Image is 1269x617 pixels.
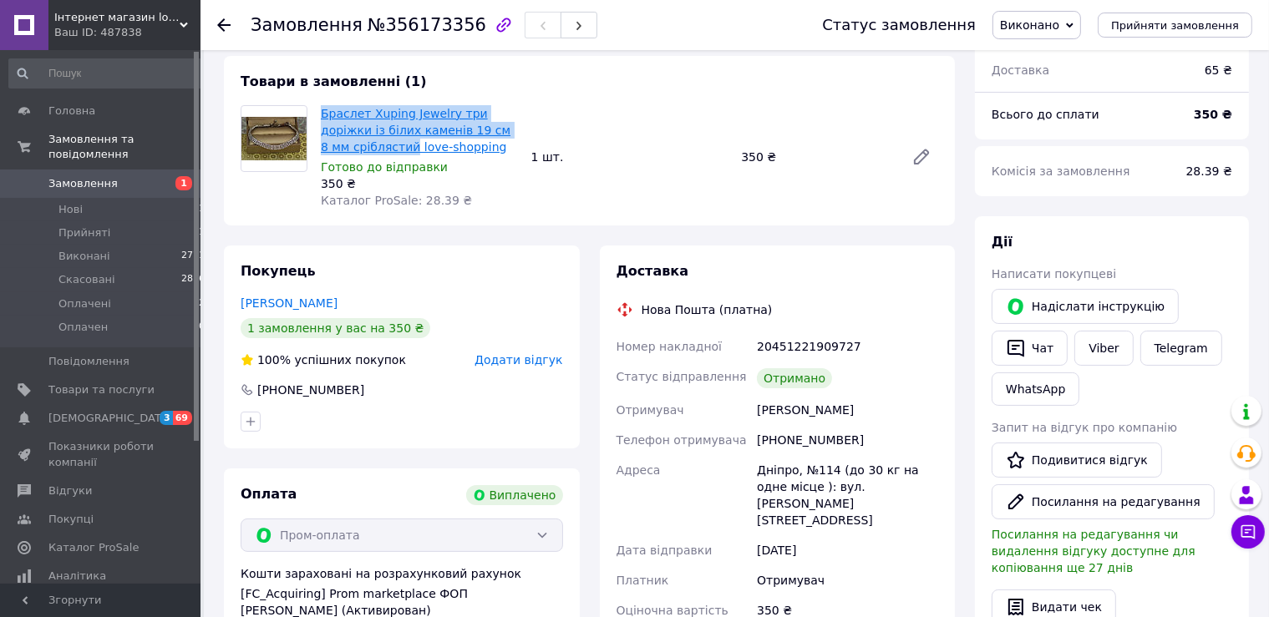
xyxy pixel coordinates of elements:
a: WhatsApp [992,372,1079,406]
span: 2771 [181,249,205,264]
span: Виконані [58,249,110,264]
span: Аналітика [48,569,106,584]
span: 28.39 ₴ [1186,164,1232,178]
span: 0 [199,320,205,335]
span: Замовлення та повідомлення [48,132,201,162]
div: Нова Пошта (платна) [637,301,777,318]
span: Написати покупцеві [992,267,1116,281]
a: Браслет Xuping Jewelry три доріжки із білих каменів 19 см 8 мм сріблястий love-shopping [321,107,510,154]
div: Виплачено [466,485,563,505]
div: [PERSON_NAME] [754,395,942,425]
span: Номер накладної [617,340,723,353]
div: [PHONE_NUMBER] [256,382,366,398]
span: [DEMOGRAPHIC_DATA] [48,411,172,426]
span: 1 [175,176,192,190]
span: Дії [992,234,1013,250]
b: 350 ₴ [1194,108,1232,121]
span: 69 [173,411,192,425]
span: Каталог ProSale [48,540,139,555]
button: Прийняти замовлення [1098,13,1252,38]
span: 2 [199,296,205,311]
span: Запит на відгук про компанію [992,421,1177,434]
span: Товари в замовленні (1) [241,73,427,89]
div: 350 ₴ [734,145,898,169]
span: Оплачен [58,320,108,335]
span: Прийняті [58,225,110,240]
div: Ваш ID: 487838 [54,25,201,40]
span: Показники роботи компанії [48,439,155,469]
button: Посилання на редагування [992,484,1215,519]
span: Додати відгук [475,353,562,367]
span: Скасовані [58,272,115,287]
div: Дніпро, №114 (до 30 кг на одне місце ): вул. [PERSON_NAME][STREET_ADDRESS] [754,455,942,535]
div: 350 ₴ [321,175,518,192]
span: Інтернет магазин love-shopping [54,10,180,25]
div: Отримувач [754,565,942,595]
button: Надіслати інструкцію [992,289,1179,324]
div: Отримано [757,368,832,388]
span: Каталог ProSale: 28.39 ₴ [321,194,472,207]
span: Комісія за замовлення [992,164,1130,178]
span: Дата відправки [617,544,713,557]
span: Отримувач [617,403,684,417]
span: 100% [257,353,291,367]
a: Viber [1074,331,1133,366]
div: 20451221909727 [754,331,942,362]
span: 3 [160,411,173,425]
span: Посилання на редагування чи видалення відгуку доступне для копіювання ще 27 днів [992,528,1195,574]
span: Оплата [241,486,297,502]
input: Пошук [8,58,206,89]
span: Оціночна вартість [617,604,728,617]
span: Покупець [241,263,316,279]
span: 2816 [181,272,205,287]
span: Замовлення [251,15,363,35]
span: Виконано [1000,18,1059,32]
span: Прийняти замовлення [1111,19,1239,32]
span: 1 [199,202,205,217]
div: [DATE] [754,535,942,565]
span: №356173356 [368,15,486,35]
span: Всього до сплати [992,108,1099,121]
div: 1 замовлення у вас на 350 ₴ [241,318,430,338]
span: Доставка [992,63,1049,77]
span: Адреса [617,463,661,477]
span: Відгуки [48,483,92,498]
span: Головна [48,104,95,119]
span: Оплачені [58,296,111,311]
span: Доставка [617,263,689,279]
span: Замовлення [48,176,118,191]
span: 1 [199,225,205,240]
button: Чат [992,331,1068,366]
button: Чат з покупцем [1231,515,1265,549]
span: Нові [58,202,83,217]
div: 1 шт. [525,145,735,169]
span: Статус відправлення [617,370,747,383]
span: Готово до відправки [321,160,448,174]
span: Покупці [48,512,94,527]
div: [PHONE_NUMBER] [754,425,942,455]
a: Подивитися відгук [992,443,1162,478]
a: Telegram [1140,331,1222,366]
div: 65 ₴ [1195,52,1242,89]
a: Редагувати [905,140,938,174]
img: Браслет Xuping Jewelry три доріжки із білих каменів 19 см 8 мм сріблястий love-shopping [241,117,307,161]
span: Повідомлення [48,354,129,369]
div: успішних покупок [241,351,406,368]
div: Статус замовлення [822,17,976,33]
span: Платник [617,574,669,587]
div: Повернутися назад [217,17,231,33]
a: [PERSON_NAME] [241,296,338,310]
span: Телефон отримувача [617,433,747,447]
span: Товари та послуги [48,382,155,397]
